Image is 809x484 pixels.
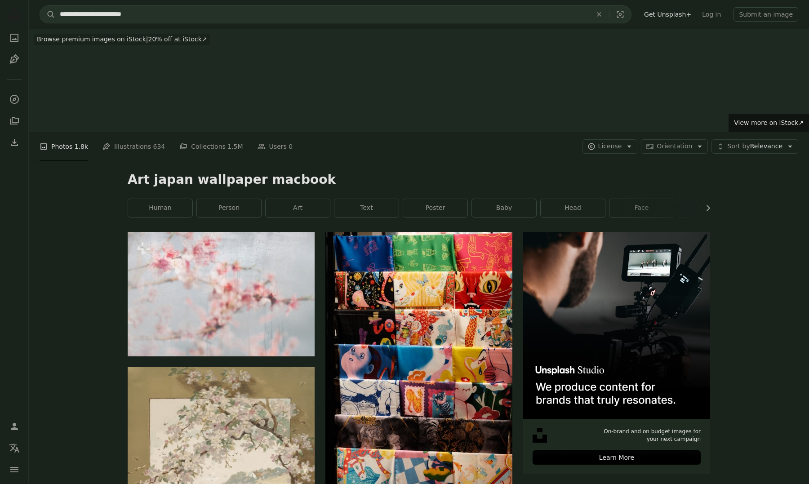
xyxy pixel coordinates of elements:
[727,142,782,151] span: Relevance
[523,232,710,474] a: On-brand and on budget images for your next campaignLearn More
[5,112,23,130] a: Collections
[472,199,536,217] a: baby
[266,199,330,217] a: art
[128,232,315,356] img: Pink blossoms on delicate tree branches.
[29,29,215,50] a: Browse premium images on iStock|20% off at iStock↗
[729,114,809,132] a: View more on iStock↗
[227,142,243,151] span: 1.5M
[609,199,674,217] a: face
[678,199,742,217] a: painting
[37,36,148,43] span: Browse premium images on iStock |
[5,90,23,108] a: Explore
[523,232,710,419] img: file-1715652217532-464736461acbimage
[5,29,23,47] a: Photos
[734,119,804,126] span: View more on iStock ↗
[641,139,708,154] button: Orientation
[697,7,726,22] a: Log in
[197,199,261,217] a: person
[711,139,798,154] button: Sort byRelevance
[5,439,23,457] button: Language
[657,142,692,150] span: Orientation
[639,7,697,22] a: Get Unsplash+
[5,417,23,435] a: Log in / Sign up
[40,6,55,23] button: Search Unsplash
[727,142,750,150] span: Sort by
[258,132,293,161] a: Users 0
[609,6,631,23] button: Visual search
[5,461,23,479] button: Menu
[5,5,23,25] a: Home — Unsplash
[334,199,399,217] a: text
[128,172,710,188] h1: Art japan wallpaper macbook
[541,199,605,217] a: head
[598,142,622,150] span: License
[34,34,210,45] div: 20% off at iStock ↗
[733,7,798,22] button: Submit an image
[128,199,192,217] a: human
[533,450,701,465] div: Learn More
[700,199,710,217] button: scroll list to the right
[5,50,23,68] a: Illustrations
[153,142,165,151] span: 634
[5,133,23,151] a: Download History
[128,290,315,298] a: Pink blossoms on delicate tree branches.
[589,6,609,23] button: Clear
[40,5,631,23] form: Find visuals sitewide
[597,428,701,443] span: On-brand and on budget images for your next campaign
[582,139,638,154] button: License
[102,132,165,161] a: Illustrations 634
[179,132,243,161] a: Collections 1.5M
[533,428,547,443] img: file-1631678316303-ed18b8b5cb9cimage
[289,142,293,151] span: 0
[325,368,512,376] a: A display case with many colorful towels hanging from it's sides
[403,199,467,217] a: poster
